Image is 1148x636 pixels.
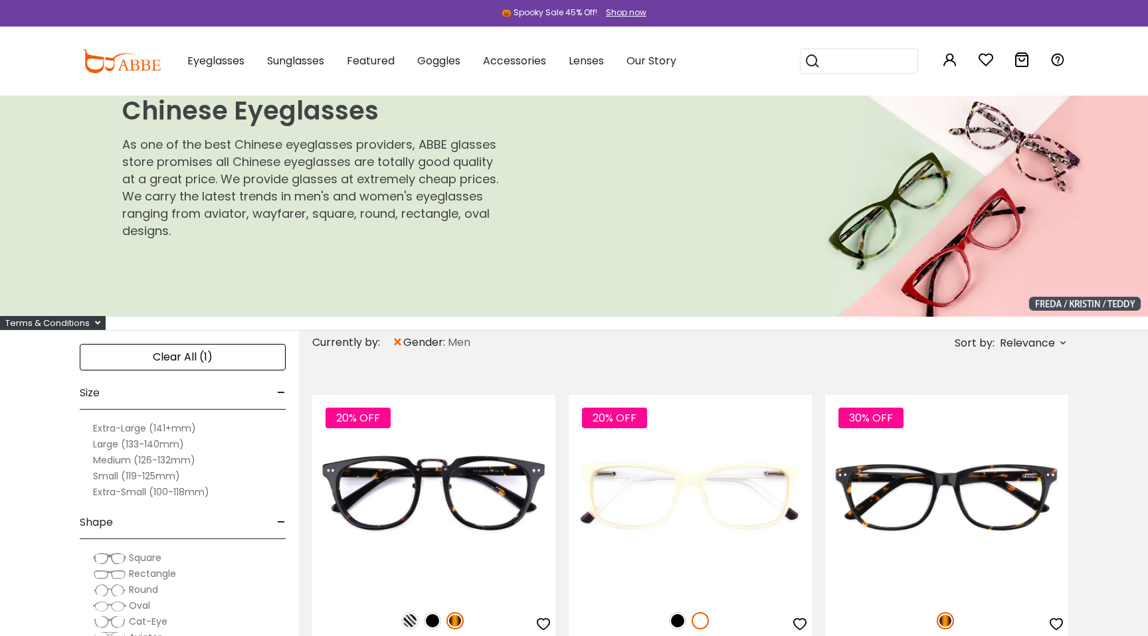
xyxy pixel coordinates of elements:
[599,7,646,18] a: Shop now
[277,377,286,409] span: -
[129,583,158,596] span: Round
[669,612,686,629] img: Black
[401,612,419,629] img: Pattern
[955,335,995,351] span: Sort by:
[93,468,180,484] label: Small (119-125mm)
[446,612,464,629] img: Tortoise
[448,335,470,351] span: Men
[93,484,209,500] label: Extra-Small (100-118mm)
[187,53,244,68] span: Eyeglasses
[129,599,150,612] span: Oval
[347,53,395,68] span: Featured
[606,7,646,19] div: Shop now
[122,96,505,126] h1: Chinese Eyeglasses
[85,96,1148,317] img: Chinese Eyeglasses
[93,552,126,565] img: Square.png
[569,395,812,597] img: White Leupp Corner - Acetate ,Universal Bridge Fit
[93,420,196,436] label: Extra-Large (141+mm)
[626,53,676,68] span: Our Story
[277,507,286,538] span: -
[80,507,113,538] span: Shape
[326,408,391,428] span: 20% OFF
[129,551,161,564] span: Square
[692,612,709,629] img: White
[93,568,126,581] img: Rectangle.png
[82,49,161,73] img: abbeglasses.com
[838,408,904,428] span: 30% OFF
[569,53,604,68] span: Lenses
[403,335,448,351] span: gender:
[122,136,505,240] p: As one of the best Chinese eyeglasses providers, ABBE glasses store promises all Chinese eyeglass...
[417,53,460,68] span: Goggles
[483,53,546,68] span: Accessories
[93,436,184,452] label: Large (133-140mm)
[129,615,167,628] span: Cat-Eye
[93,599,126,613] img: Oval.png
[1000,331,1055,355] span: Relevance
[312,395,555,597] img: Tortoise Latrobe - Acetate ,Adjust Nose Pads
[93,452,195,468] label: Medium (126-132mm)
[937,612,954,629] img: Tortoise
[502,7,597,19] div: 🎃 Spooky Sale 45% Off!
[825,395,1068,597] img: Tortoise Alta - Acetate ,Universal Bridge Fit
[93,615,126,629] img: Cat-Eye.png
[312,331,392,355] div: Currently by:
[80,344,286,370] div: Clear All (1)
[424,612,441,629] img: Black
[267,53,324,68] span: Sunglasses
[582,408,647,428] span: 20% OFF
[129,567,176,580] span: Rectangle
[93,584,126,597] img: Round.png
[392,331,403,355] span: ×
[80,377,100,409] span: Size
